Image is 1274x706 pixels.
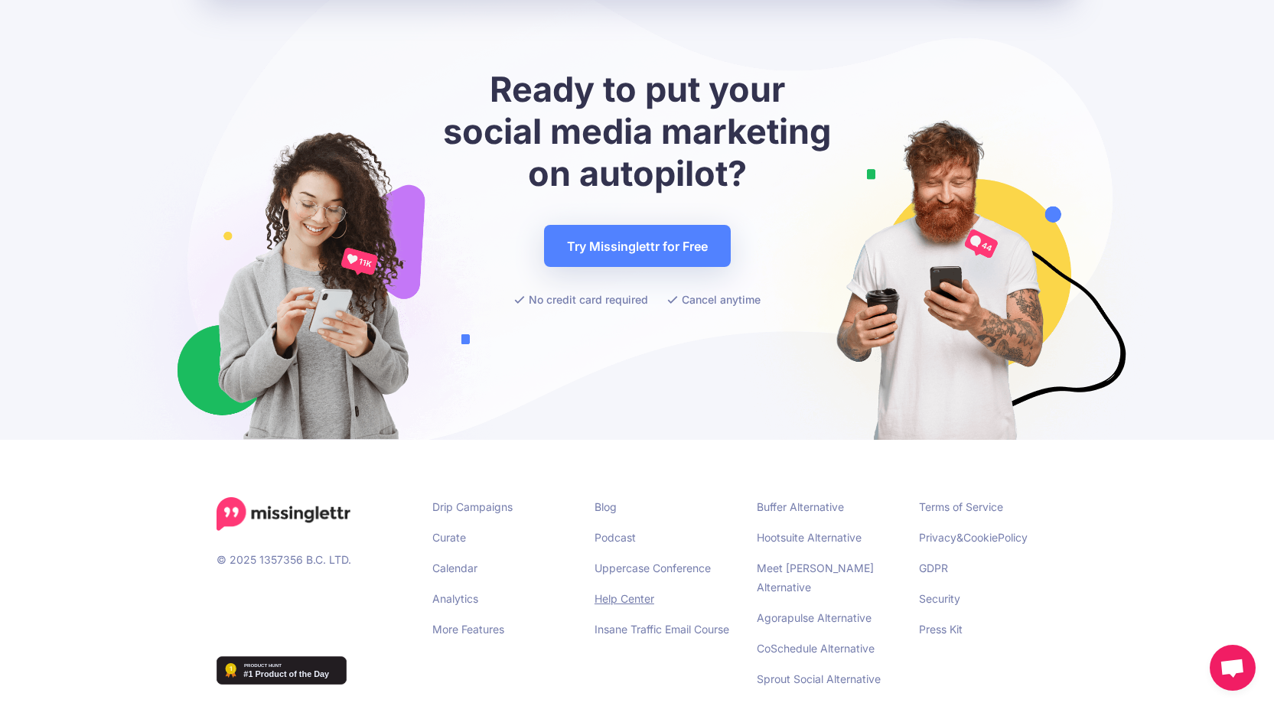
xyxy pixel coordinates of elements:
[919,592,960,605] a: Security
[514,290,648,309] li: No credit card required
[595,623,729,636] a: Insane Traffic Email Course
[919,528,1058,547] li: & Policy
[757,531,862,544] a: Hootsuite Alternative
[963,531,998,544] a: Cookie
[205,497,422,700] div: © 2025 1357356 B.C. LTD.
[544,225,731,267] a: Try Missinglettr for Free
[919,623,963,636] a: Press Kit
[919,531,956,544] a: Privacy
[757,642,875,655] a: CoSchedule Alternative
[667,290,761,309] li: Cancel anytime
[595,531,636,544] a: Podcast
[432,561,477,574] a: Calendar
[595,561,711,574] a: Uppercase Conference
[595,500,617,513] a: Blog
[432,623,504,636] a: More Features
[757,500,844,513] a: Buffer Alternative
[595,592,654,605] a: Help Center
[438,68,836,194] h2: Ready to put your social media marketing on autopilot?
[919,561,948,574] a: GDPR
[757,561,874,594] a: Meet [PERSON_NAME] Alternative
[432,592,478,605] a: Analytics
[757,611,872,624] a: Agorapulse Alternative
[757,672,881,685] a: Sprout Social Alternative
[432,500,513,513] a: Drip Campaigns
[919,500,1003,513] a: Terms of Service
[432,531,466,544] a: Curate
